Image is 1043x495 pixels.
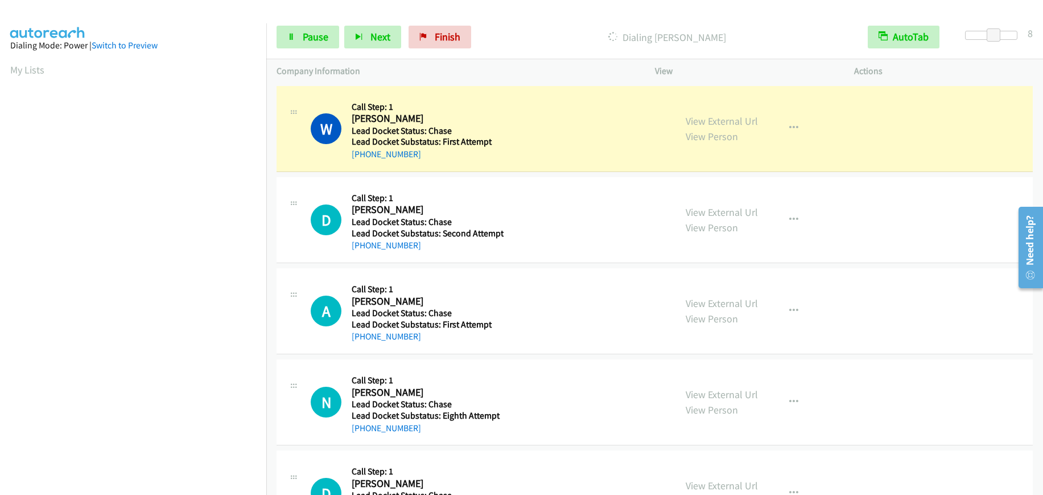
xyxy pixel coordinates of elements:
[92,40,158,51] a: Switch to Preview
[352,203,500,216] h2: [PERSON_NAME]
[352,193,504,204] h5: Call Step: 1
[311,113,341,144] h1: W
[352,295,500,308] h2: [PERSON_NAME]
[277,64,634,78] p: Company Information
[686,130,738,143] a: View Person
[487,30,847,45] p: Dialing [PERSON_NAME]
[686,479,758,492] a: View External Url
[352,216,504,228] h5: Lead Docket Status: Chase
[868,26,939,48] button: AutoTab
[686,388,758,401] a: View External Url
[686,403,738,416] a: View Person
[352,149,421,159] a: [PHONE_NUMBER]
[352,308,500,319] h5: Lead Docket Status: Chase
[686,206,758,219] a: View External Url
[303,30,328,43] span: Pause
[352,112,500,125] h2: [PERSON_NAME]
[686,114,758,128] a: View External Url
[10,63,44,76] a: My Lists
[311,204,341,235] div: The call is yet to be attempted
[352,125,500,137] h5: Lead Docket Status: Chase
[352,240,421,251] a: [PHONE_NUMBER]
[352,331,421,342] a: [PHONE_NUMBER]
[311,296,341,326] h1: A
[1010,202,1043,293] iframe: Resource Center
[352,228,504,239] h5: Lead Docket Substatus: Second Attempt
[352,284,500,295] h5: Call Step: 1
[854,64,1033,78] p: Actions
[435,30,460,43] span: Finish
[311,387,341,418] div: The call is yet to be attempted
[352,410,500,422] h5: Lead Docket Substatus: Eighth Attempt
[277,26,339,48] a: Pause
[311,204,341,235] h1: D
[352,386,500,399] h2: [PERSON_NAME]
[655,64,834,78] p: View
[686,312,738,325] a: View Person
[686,221,738,234] a: View Person
[352,466,500,477] h5: Call Step: 1
[370,30,390,43] span: Next
[686,297,758,310] a: View External Url
[352,477,500,490] h2: [PERSON_NAME]
[352,136,500,148] h5: Lead Docket Substatus: First Attempt
[352,101,500,113] h5: Call Step: 1
[311,387,341,418] h1: N
[352,375,500,386] h5: Call Step: 1
[352,319,500,330] h5: Lead Docket Substatus: First Attempt
[409,26,471,48] a: Finish
[344,26,401,48] button: Next
[10,39,256,52] div: Dialing Mode: Power |
[352,399,500,410] h5: Lead Docket Status: Chase
[311,296,341,326] div: The call is yet to be attempted
[352,423,421,433] a: [PHONE_NUMBER]
[1028,26,1033,41] div: 8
